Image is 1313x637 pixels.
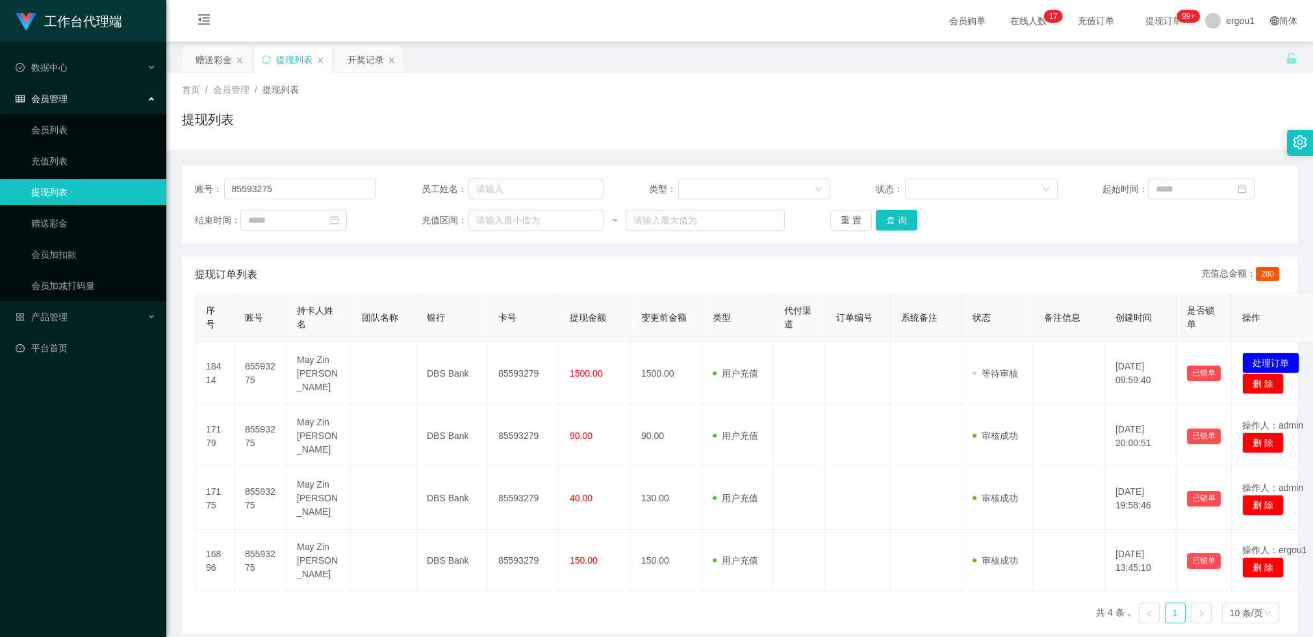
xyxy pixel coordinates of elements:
span: 备注信息 [1044,312,1080,323]
span: 卡号 [498,312,516,323]
span: 类型： [649,182,678,196]
button: 查 询 [876,210,917,231]
i: 图标: close [236,56,244,64]
div: 提现列表 [276,47,312,72]
span: 操作 [1242,312,1260,323]
td: [DATE] 13:45:10 [1105,530,1177,592]
span: 操作人：ergou1 [1242,545,1307,555]
span: 账号 [245,312,263,323]
td: 85593275 [235,405,287,468]
span: 数据中心 [16,62,68,73]
span: 订单编号 [836,312,873,323]
td: DBS Bank [416,405,488,468]
td: 16896 [196,530,235,592]
span: 操作人：admin [1242,482,1303,493]
i: 图标: menu-fold [182,1,226,42]
span: 用户充值 [713,493,758,503]
button: 删 除 [1242,495,1284,516]
i: 图标: unlock [1286,53,1297,64]
input: 请输入 [468,179,604,199]
span: 提现订单列表 [195,267,257,282]
span: 变更前金额 [641,312,687,323]
a: 图标: dashboard平台首页 [16,335,156,361]
td: 85593279 [488,342,559,405]
i: 图标: down [815,185,822,194]
td: 90.00 [631,405,702,468]
span: 状态 [973,312,991,323]
i: 图标: down [1264,609,1271,618]
span: 40.00 [570,493,593,503]
i: 图标: close [316,56,324,64]
img: logo.9652507e.png [16,13,36,31]
i: 图标: calendar [330,216,339,225]
td: 85593279 [488,530,559,592]
div: 充值总金额： [1201,267,1284,282]
span: 审核成功 [973,555,1018,566]
button: 删 除 [1242,432,1284,453]
p: 7 [1053,10,1058,23]
span: 等待审核 [973,368,1018,379]
sup: 17 [1044,10,1063,23]
li: 1 [1165,603,1186,623]
span: 提现金额 [570,312,606,323]
td: DBS Bank [416,468,488,530]
i: 图标: calendar [1238,184,1247,194]
td: DBS Bank [416,342,488,405]
span: 产品管理 [16,312,68,322]
td: 85593275 [235,342,287,405]
span: / [205,84,208,95]
button: 删 除 [1242,373,1284,394]
td: May Zin [PERSON_NAME] [287,530,351,592]
i: 图标: setting [1293,135,1307,149]
button: 已锁单 [1187,491,1221,506]
button: 删 除 [1242,557,1284,578]
i: 图标: global [1270,16,1279,25]
span: 1500.00 [570,368,603,379]
td: 85593279 [488,405,559,468]
span: 状态： [876,182,905,196]
i: 图标: sync [262,55,271,64]
span: 员工姓名： [422,182,468,196]
span: 充值订单 [1071,16,1121,25]
span: 银行 [427,312,445,323]
button: 已锁单 [1187,429,1221,444]
td: 130.00 [631,468,702,530]
a: 会员加扣款 [31,242,156,268]
td: 150.00 [631,530,702,592]
div: 开奖记录 [348,47,384,72]
div: 赠送彩金 [196,47,232,72]
span: / [255,84,257,95]
i: 图标: check-circle-o [16,63,25,72]
button: 已锁单 [1187,553,1221,569]
i: 图标: left [1145,610,1153,618]
span: 会员管理 [213,84,249,95]
span: 审核成功 [973,431,1018,441]
a: 会员加减打码量 [31,273,156,299]
td: 85593279 [488,468,559,530]
a: 提现列表 [31,179,156,205]
td: May Zin [PERSON_NAME] [287,468,351,530]
td: 1500.00 [631,342,702,405]
span: 150.00 [570,555,598,566]
span: 审核成功 [973,493,1018,503]
span: 用户充值 [713,555,758,566]
td: May Zin [PERSON_NAME] [287,342,351,405]
a: 工作台代理端 [16,16,122,26]
a: 1 [1166,603,1185,623]
span: 团队名称 [362,312,398,323]
i: 图标: table [16,94,25,103]
span: 操作人：admin [1242,420,1303,431]
li: 共 4 条， [1096,603,1134,623]
span: 提现列表 [262,84,299,95]
input: 请输入最大值为 [626,210,785,231]
td: [DATE] 19:58:46 [1105,468,1177,530]
button: 重 置 [830,210,872,231]
button: 已锁单 [1187,366,1221,381]
td: 17175 [196,468,235,530]
input: 请输入最小值为 [468,210,604,231]
td: 85593275 [235,530,287,592]
td: DBS Bank [416,530,488,592]
input: 请输入 [224,179,377,199]
span: 结束时间： [195,214,240,227]
li: 下一页 [1191,603,1212,623]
